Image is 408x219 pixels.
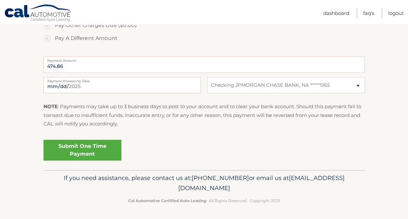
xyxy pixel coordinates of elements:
[43,77,201,93] input: Payment Date
[192,174,249,182] span: [PHONE_NUMBER]
[43,32,365,45] label: Pay A Different Amount
[43,103,58,109] strong: NOTE
[48,173,361,194] p: If you need assistance, please contact us at: or email us at
[363,8,374,19] a: FAQ's
[323,8,349,19] a: Dashboard
[43,77,201,82] label: Payment Processing Date
[43,19,365,32] label: Pay Other Charges Due ($0.00)
[4,4,72,23] a: Cal Automotive
[43,140,121,161] a: Submit One Time Payment
[43,57,365,62] label: Payment Amount
[43,102,365,128] p: : Payments may take up to 3 business days to post to your account and to clear your bank account....
[48,197,361,204] p: - All Rights Reserved - Copyright 2025
[388,8,404,19] a: Logout
[43,57,365,73] input: Payment Amount
[128,198,206,203] strong: Cal Automotive Certified Auto Leasing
